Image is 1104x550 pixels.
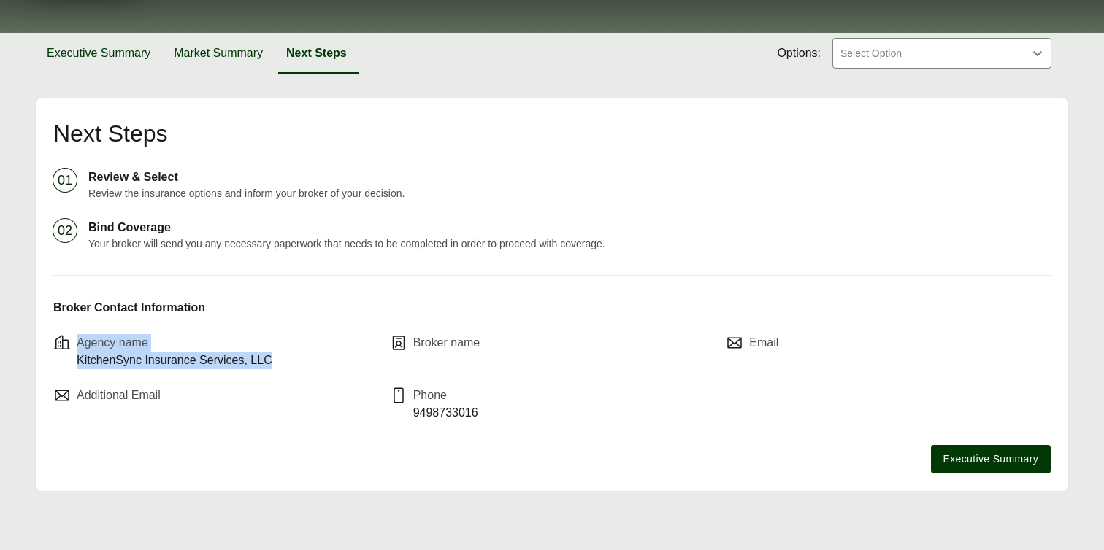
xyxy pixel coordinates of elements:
p: Agency name [77,334,272,352]
button: Executive Summary [931,445,1051,473]
p: KitchenSync Insurance Services, LLC [77,352,272,369]
p: Your broker will send you any necessary paperwork that needs to be completed in order to proceed ... [88,236,1051,252]
p: 9498733016 [413,404,478,422]
button: Market Summary [162,33,275,74]
button: Next Steps [275,33,359,74]
p: Review the insurance options and inform your broker of your decision. [88,186,1051,201]
p: Email [749,334,778,352]
p: Phone [413,387,478,404]
p: Review & Select [88,169,1051,186]
span: Options: [777,44,821,62]
p: Broker name [413,334,480,352]
span: Executive Summary [943,452,1038,467]
p: Additional Email [77,387,161,404]
p: Bind Coverage [88,219,1051,236]
h2: Next Steps [53,122,1051,145]
button: Executive Summary [35,33,162,74]
p: Broker Contact Information [53,299,1051,317]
